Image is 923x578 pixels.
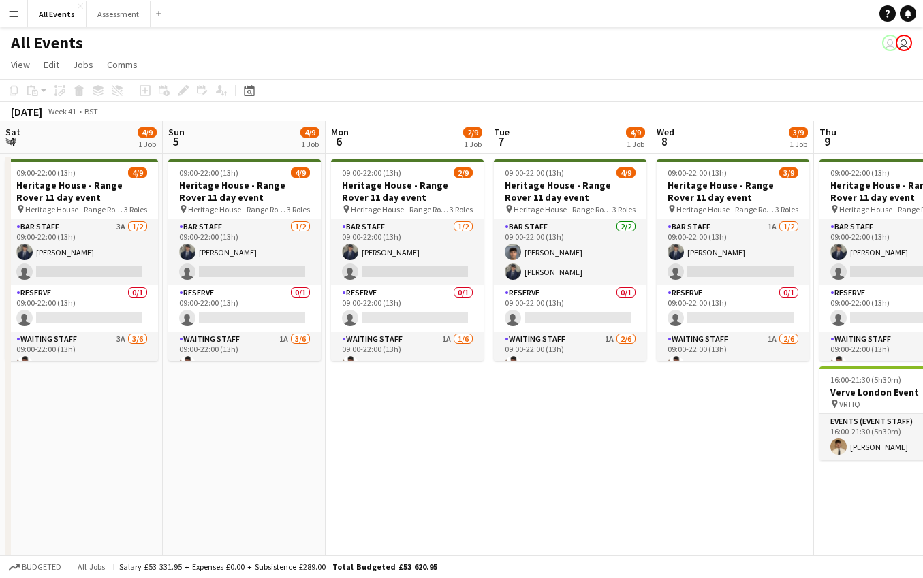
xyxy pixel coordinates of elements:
div: 1 Job [138,139,156,149]
app-job-card: 09:00-22:00 (13h)4/9Heritage House - Range Rover 11 day event Heritage House - Range Rover 11 day... [5,159,158,361]
app-card-role: Reserve0/109:00-22:00 (13h) [5,285,158,332]
span: 4/9 [626,127,645,138]
span: 4/9 [138,127,157,138]
span: 09:00-22:00 (13h) [830,167,890,178]
app-job-card: 09:00-22:00 (13h)4/9Heritage House - Range Rover 11 day event Heritage House - Range Rover 11 day... [168,159,321,361]
span: 09:00-22:00 (13h) [16,167,76,178]
span: View [11,59,30,71]
span: 09:00-22:00 (13h) [505,167,564,178]
app-card-role: Reserve0/109:00-22:00 (13h) [657,285,809,332]
app-card-role: Bar Staff3A1/209:00-22:00 (13h)[PERSON_NAME] [5,219,158,285]
app-card-role: Bar Staff1A1/209:00-22:00 (13h)[PERSON_NAME] [657,219,809,285]
span: Sat [5,126,20,138]
h3: Heritage House - Range Rover 11 day event [168,179,321,204]
span: VR HQ [839,399,860,409]
span: Budgeted [22,562,61,572]
span: 09:00-22:00 (13h) [179,167,238,178]
span: 4 [3,133,20,149]
a: Jobs [67,56,99,74]
app-job-card: 09:00-22:00 (13h)2/9Heritage House - Range Rover 11 day event Heritage House - Range Rover 11 day... [331,159,484,361]
span: 4/9 [128,167,147,178]
app-job-card: 09:00-22:00 (13h)3/9Heritage House - Range Rover 11 day event Heritage House - Range Rover 11 day... [657,159,809,361]
span: Thu [819,126,836,138]
a: Comms [101,56,143,74]
span: Heritage House - Range Rover 11 day event [514,204,612,214]
app-card-role: Waiting Staff1A2/609:00-22:00 (13h)[PERSON_NAME] [657,332,809,477]
app-job-card: 09:00-22:00 (13h)4/9Heritage House - Range Rover 11 day event Heritage House - Range Rover 11 day... [494,159,646,361]
span: Week 41 [45,106,79,116]
span: Heritage House - Range Rover 11 day event [188,204,287,214]
span: Tue [494,126,510,138]
span: 5 [166,133,185,149]
span: 3 Roles [450,204,473,214]
span: 8 [655,133,674,149]
span: Heritage House - Range Rover 11 day event [25,204,124,214]
a: Edit [38,56,65,74]
span: 4/9 [616,167,636,178]
span: All jobs [75,562,108,572]
span: 4/9 [291,167,310,178]
span: 2/9 [454,167,473,178]
app-card-role: Bar Staff2/209:00-22:00 (13h)[PERSON_NAME][PERSON_NAME] [494,219,646,285]
button: All Events [28,1,87,27]
app-card-role: Bar Staff1/209:00-22:00 (13h)[PERSON_NAME] [168,219,321,285]
app-card-role: Waiting Staff1A1/609:00-22:00 (13h)[PERSON_NAME] [331,332,484,477]
span: 7 [492,133,510,149]
span: 9 [817,133,836,149]
app-card-role: Reserve0/109:00-22:00 (13h) [331,285,484,332]
app-card-role: Reserve0/109:00-22:00 (13h) [168,285,321,332]
app-card-role: Reserve0/109:00-22:00 (13h) [494,285,646,332]
h3: Heritage House - Range Rover 11 day event [657,179,809,204]
span: 3 Roles [124,204,147,214]
button: Budgeted [7,560,63,575]
span: Edit [44,59,59,71]
div: 1 Job [301,139,319,149]
span: 3 Roles [287,204,310,214]
span: Heritage House - Range Rover 11 day event [676,204,775,214]
span: Comms [107,59,138,71]
h3: Heritage House - Range Rover 11 day event [5,179,158,204]
app-card-role: Waiting Staff1A2/609:00-22:00 (13h)[PERSON_NAME] [494,332,646,477]
app-user-avatar: Nathan Wong [882,35,898,51]
span: 3 Roles [612,204,636,214]
app-card-role: Bar Staff1/209:00-22:00 (13h)[PERSON_NAME] [331,219,484,285]
span: Jobs [73,59,93,71]
span: 16:00-21:30 (5h30m) [830,374,901,385]
button: Assessment [87,1,151,27]
app-card-role: Waiting Staff3A3/609:00-22:00 (13h)[PERSON_NAME] [5,332,158,477]
h3: Heritage House - Range Rover 11 day event [331,179,484,204]
span: Mon [331,126,349,138]
div: [DATE] [11,105,42,118]
h3: Heritage House - Range Rover 11 day event [494,179,646,204]
div: 1 Job [464,139,482,149]
span: Total Budgeted £53 620.95 [332,562,437,572]
span: Heritage House - Range Rover 11 day event [351,204,450,214]
a: View [5,56,35,74]
app-card-role: Waiting Staff1A3/609:00-22:00 (13h)[PERSON_NAME] [168,332,321,477]
span: Wed [657,126,674,138]
span: 6 [329,133,349,149]
span: Sun [168,126,185,138]
span: 3/9 [789,127,808,138]
app-user-avatar: Nathan Wong [896,35,912,51]
span: 3 Roles [775,204,798,214]
div: 1 Job [627,139,644,149]
div: Salary £53 331.95 + Expenses £0.00 + Subsistence £289.00 = [119,562,437,572]
span: 4/9 [300,127,319,138]
h1: All Events [11,33,83,53]
span: 09:00-22:00 (13h) [668,167,727,178]
span: 3/9 [779,167,798,178]
div: 1 Job [789,139,807,149]
div: BST [84,106,98,116]
span: 2/9 [463,127,482,138]
span: 09:00-22:00 (13h) [342,167,401,178]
